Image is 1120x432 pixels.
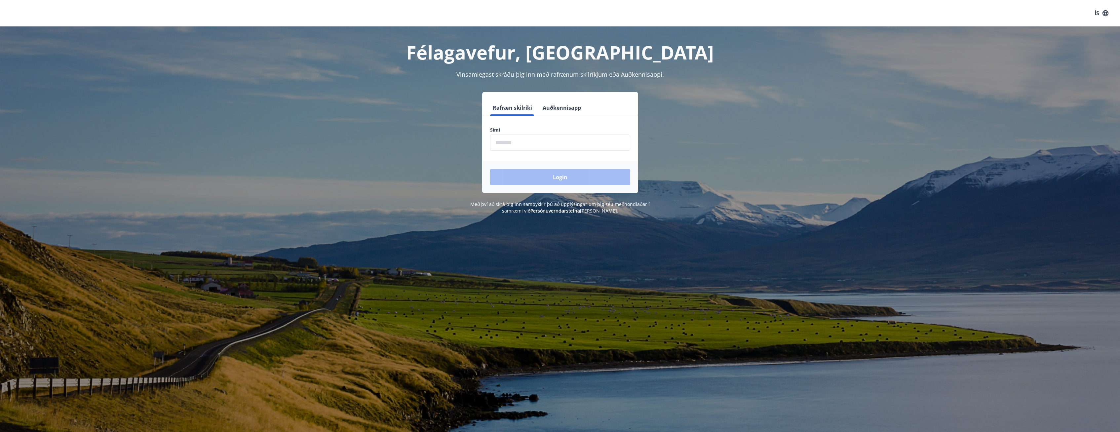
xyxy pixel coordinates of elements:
[330,40,790,65] h1: Félagavefur, [GEOGRAPHIC_DATA]
[1091,7,1112,19] button: ÍS
[456,70,664,78] span: Vinsamlegast skráðu þig inn með rafrænum skilríkjum eða Auðkennisappi.
[470,201,650,214] span: Með því að skrá þig inn samþykkir þú að upplýsingar um þig séu meðhöndlaðar í samræmi við [PERSON...
[530,208,580,214] a: Persónuverndarstefna
[490,100,535,116] button: Rafræn skilríki
[490,127,630,133] label: Sími
[540,100,584,116] button: Auðkennisapp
